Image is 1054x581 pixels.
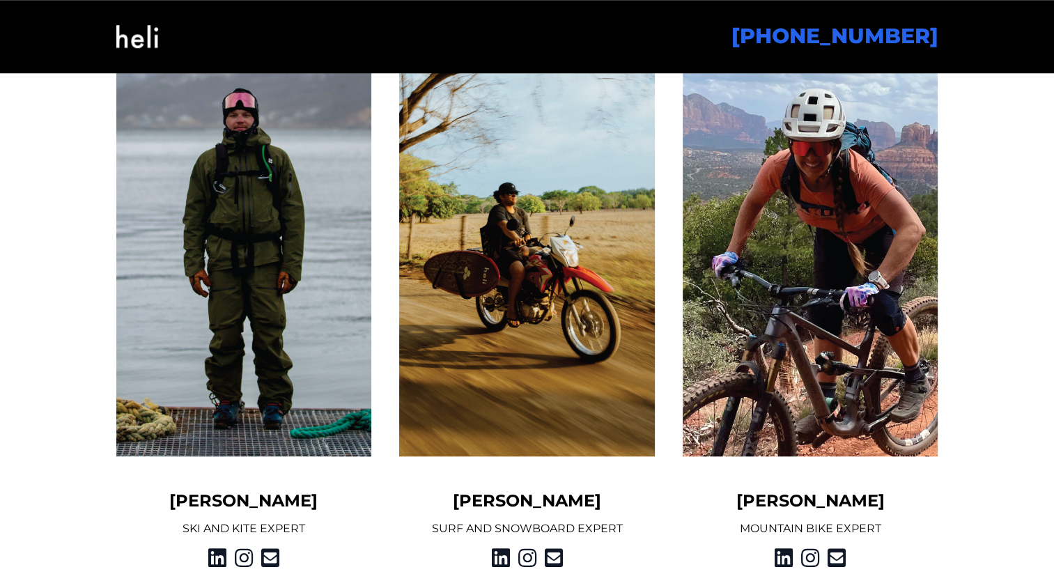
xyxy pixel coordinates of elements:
[116,8,158,65] img: Heli OS Logo
[399,40,655,456] img: 1ac99d8a-ff3a-4973-9f87-5d25db865891.png
[399,490,655,512] h5: [PERSON_NAME]
[731,23,938,49] a: [PHONE_NUMBER]
[399,520,655,537] p: SURF AND SNOWBOARD EXPERT
[116,490,372,512] h5: [PERSON_NAME]
[683,40,938,456] img: 06e2e28b-979b-4833-9e53-5abf60982cdd.png
[116,40,372,456] img: bd562c06-f8d6-4dc4-9eb3-a9cdff4cb726.png
[683,490,938,512] h5: [PERSON_NAME]
[683,520,938,537] p: MOUNTAIN BIKE EXPERT
[116,520,372,537] p: SKI AND KITE EXPERT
